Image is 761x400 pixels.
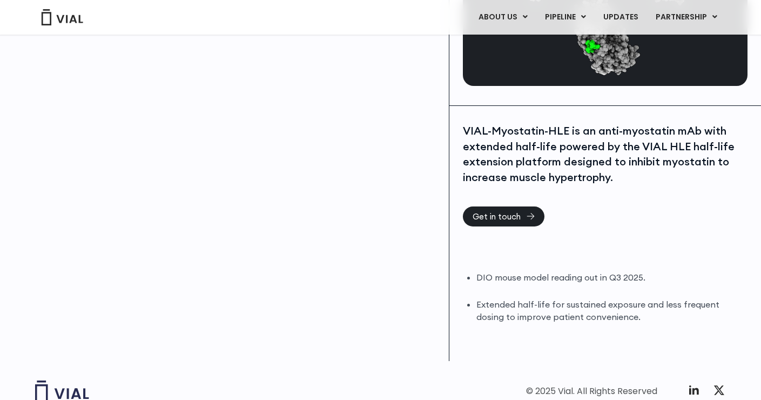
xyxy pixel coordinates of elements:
span: Get in touch [473,212,521,221]
li: Extended half-life for sustained exposure and less frequent dosing to improve patient convenience. [476,298,747,323]
a: PARTNERSHIPMenu Toggle [647,8,726,26]
li: DIO mouse model reading out in Q3 2025. [476,271,747,284]
img: Vial Logo [41,9,84,25]
div: © 2025 Vial. All Rights Reserved [526,385,657,397]
a: UPDATES [595,8,646,26]
div: VIAL-Myostatin-HLE is an anti-myostatin mAb with extended half-life powered by the VIAL HLE half-... [463,123,747,185]
a: ABOUT USMenu Toggle [470,8,536,26]
a: PIPELINEMenu Toggle [536,8,594,26]
a: Get in touch [463,206,544,226]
